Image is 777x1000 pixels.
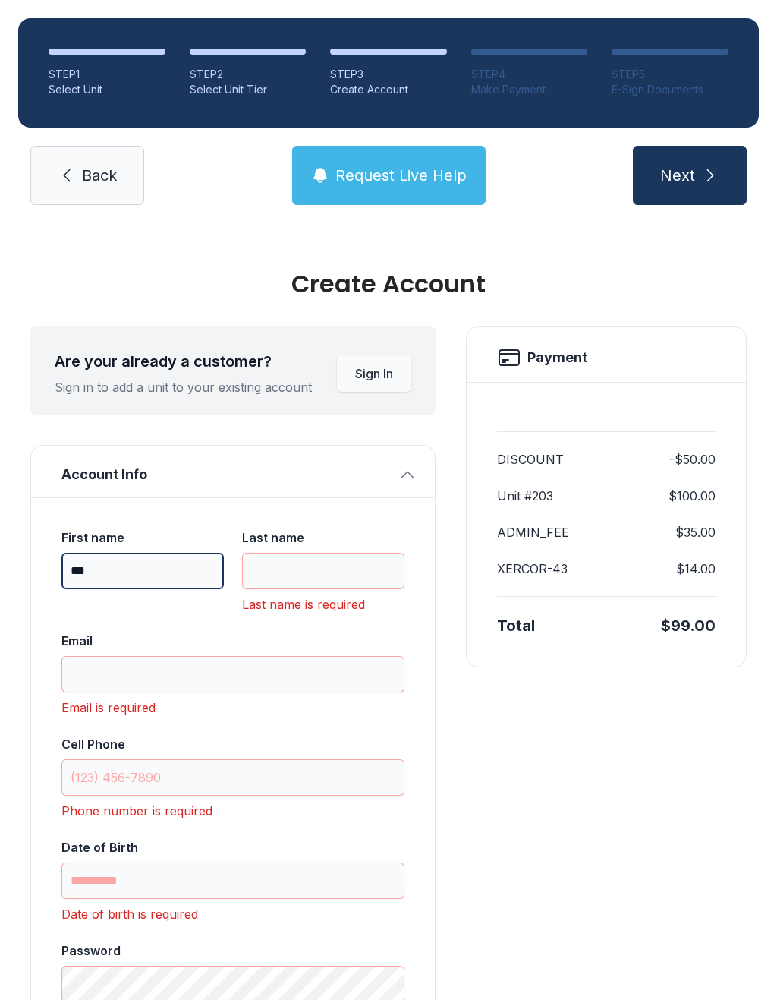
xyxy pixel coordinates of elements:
[330,67,447,82] div: STEP 3
[242,553,404,589] input: Last name
[497,560,568,578] dt: XERCOR-43
[335,165,467,186] span: Request Live Help
[668,487,716,505] dd: $100.00
[497,450,564,468] dt: DISCOUNT
[61,863,404,899] input: Date of Birth
[497,615,535,636] div: Total
[612,67,728,82] div: STEP 5
[355,364,393,383] span: Sign In
[612,82,728,97] div: E-Sign Documents
[660,165,695,186] span: Next
[471,82,588,97] div: Make Payment
[661,615,716,636] div: $99.00
[497,487,553,505] dt: Unit #203
[675,523,716,541] dd: $35.00
[61,632,404,650] div: Email
[527,347,587,368] h2: Payment
[49,82,165,97] div: Select Unit
[55,378,312,396] div: Sign in to add a unit to your existing account
[676,560,716,578] dd: $14.00
[61,656,404,692] input: Email
[471,67,588,82] div: STEP 4
[61,735,404,753] div: Cell Phone
[61,905,404,923] div: Date of birth is required
[669,450,716,468] dd: -$50.00
[61,942,404,960] div: Password
[31,446,435,497] button: Account Info
[61,553,224,589] input: First name
[242,528,404,547] div: Last name
[190,82,307,97] div: Select Unit Tier
[330,82,447,97] div: Create Account
[61,802,404,820] div: Phone number is required
[55,351,312,372] div: Are your already a customer?
[82,165,117,186] span: Back
[61,528,224,547] div: First name
[190,67,307,82] div: STEP 2
[242,595,404,614] div: Last name is required
[49,67,165,82] div: STEP 1
[61,759,404,796] input: Cell Phone
[61,464,392,485] span: Account Info
[61,838,404,856] div: Date of Birth
[30,272,747,296] div: Create Account
[61,699,404,717] div: Email is required
[497,523,569,541] dt: ADMIN_FEE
